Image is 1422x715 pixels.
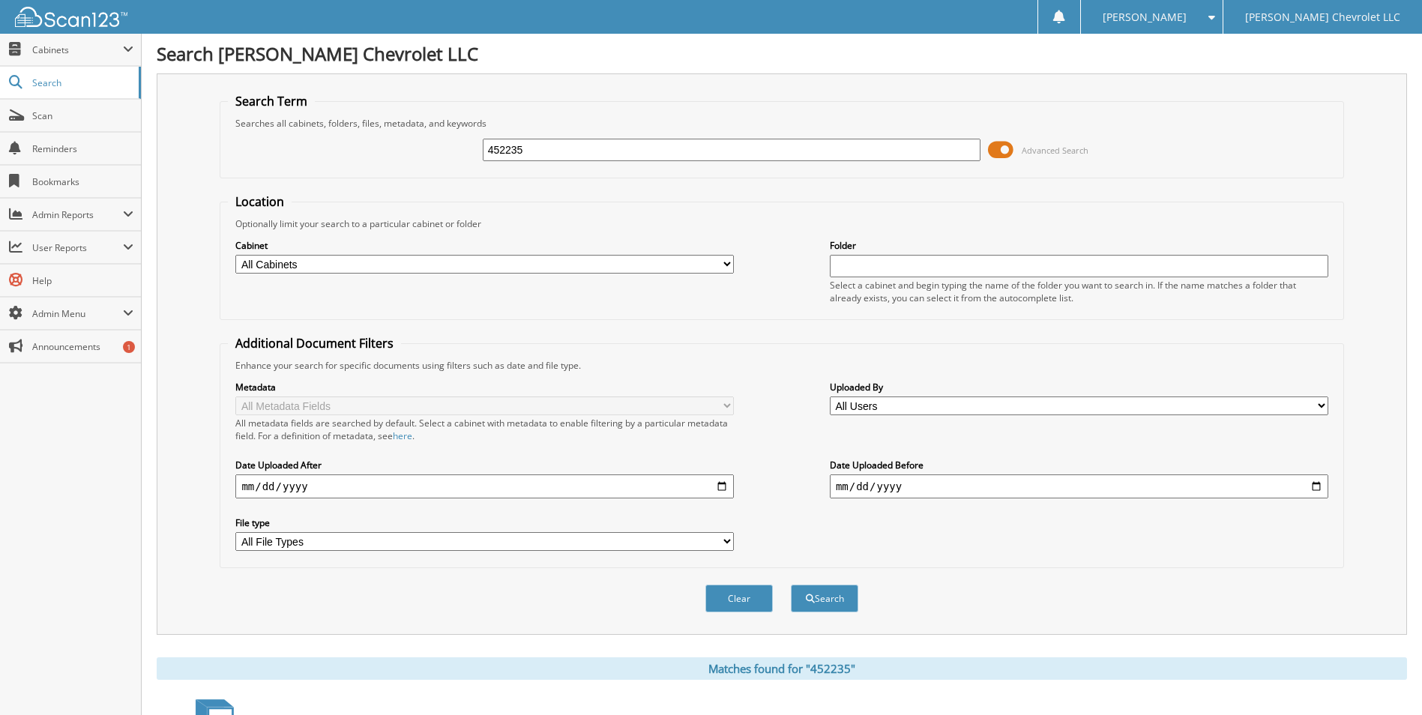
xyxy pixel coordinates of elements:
img: scan123-logo-white.svg [15,7,127,27]
span: Advanced Search [1022,145,1088,156]
span: Reminders [32,142,133,155]
span: Announcements [32,340,133,353]
label: Folder [830,239,1328,252]
label: Metadata [235,381,734,393]
span: Bookmarks [32,175,133,188]
label: Cabinet [235,239,734,252]
span: User Reports [32,241,123,254]
span: Admin Reports [32,208,123,221]
input: start [235,474,734,498]
div: Searches all cabinets, folders, files, metadata, and keywords [228,117,1335,130]
button: Clear [705,585,773,612]
label: Date Uploaded Before [830,459,1328,471]
label: File type [235,516,734,529]
div: Enhance your search for specific documents using filters such as date and file type. [228,359,1335,372]
legend: Additional Document Filters [228,335,401,352]
div: All metadata fields are searched by default. Select a cabinet with metadata to enable filtering b... [235,417,734,442]
label: Uploaded By [830,381,1328,393]
span: Help [32,274,133,287]
h1: Search [PERSON_NAME] Chevrolet LLC [157,41,1407,66]
legend: Location [228,193,292,210]
div: Select a cabinet and begin typing the name of the folder you want to search in. If the name match... [830,279,1328,304]
span: Search [32,76,131,89]
div: Optionally limit your search to a particular cabinet or folder [228,217,1335,230]
span: Scan [32,109,133,122]
span: Cabinets [32,43,123,56]
span: [PERSON_NAME] [1103,13,1187,22]
button: Search [791,585,858,612]
span: Admin Menu [32,307,123,320]
label: Date Uploaded After [235,459,734,471]
div: Matches found for "452235" [157,657,1407,680]
div: 1 [123,341,135,353]
legend: Search Term [228,93,315,109]
input: end [830,474,1328,498]
span: [PERSON_NAME] Chevrolet LLC [1245,13,1400,22]
a: here [393,429,412,442]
